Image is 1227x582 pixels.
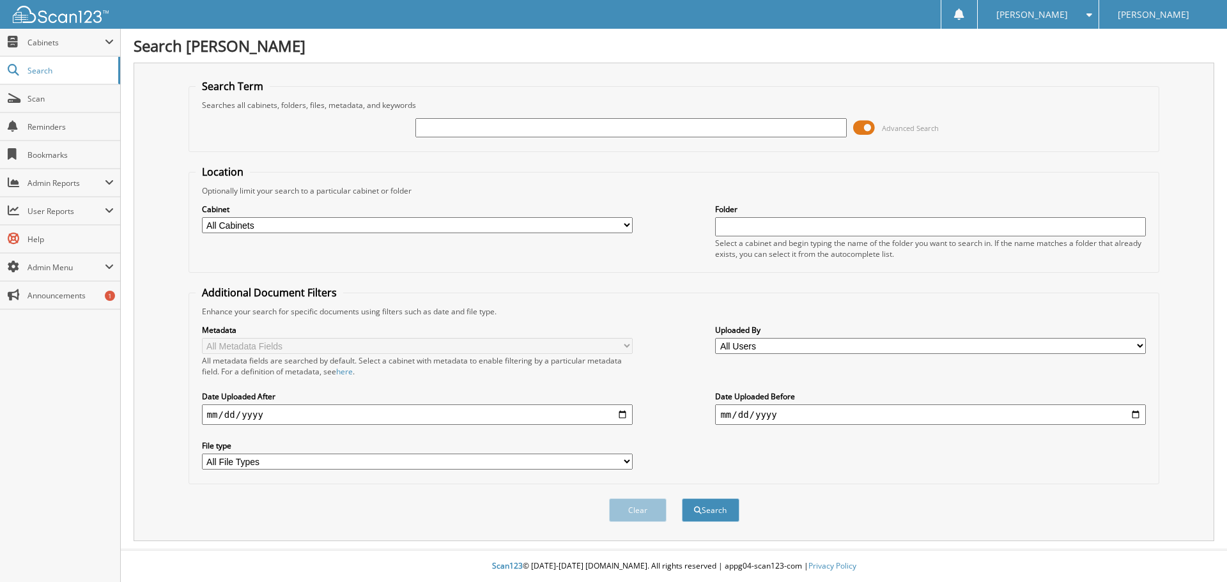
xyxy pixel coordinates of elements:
[715,404,1146,425] input: end
[196,100,1153,111] div: Searches all cabinets, folders, files, metadata, and keywords
[27,121,114,132] span: Reminders
[27,65,112,76] span: Search
[202,355,633,377] div: All metadata fields are searched by default. Select a cabinet with metadata to enable filtering b...
[196,79,270,93] legend: Search Term
[492,560,523,571] span: Scan123
[609,498,667,522] button: Clear
[202,391,633,402] label: Date Uploaded After
[27,178,105,188] span: Admin Reports
[715,325,1146,335] label: Uploaded By
[27,149,114,160] span: Bookmarks
[996,11,1068,19] span: [PERSON_NAME]
[27,93,114,104] span: Scan
[27,262,105,273] span: Admin Menu
[196,286,343,300] legend: Additional Document Filters
[27,234,114,245] span: Help
[715,204,1146,215] label: Folder
[121,551,1227,582] div: © [DATE]-[DATE] [DOMAIN_NAME]. All rights reserved | appg04-scan123-com |
[1118,11,1189,19] span: [PERSON_NAME]
[202,440,633,451] label: File type
[202,204,633,215] label: Cabinet
[105,291,115,301] div: 1
[808,560,856,571] a: Privacy Policy
[336,366,353,377] a: here
[196,306,1153,317] div: Enhance your search for specific documents using filters such as date and file type.
[134,35,1214,56] h1: Search [PERSON_NAME]
[682,498,739,522] button: Search
[715,238,1146,259] div: Select a cabinet and begin typing the name of the folder you want to search in. If the name match...
[13,6,109,23] img: scan123-logo-white.svg
[27,206,105,217] span: User Reports
[196,165,250,179] legend: Location
[882,123,939,133] span: Advanced Search
[715,391,1146,402] label: Date Uploaded Before
[202,404,633,425] input: start
[27,290,114,301] span: Announcements
[196,185,1153,196] div: Optionally limit your search to a particular cabinet or folder
[27,37,105,48] span: Cabinets
[202,325,633,335] label: Metadata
